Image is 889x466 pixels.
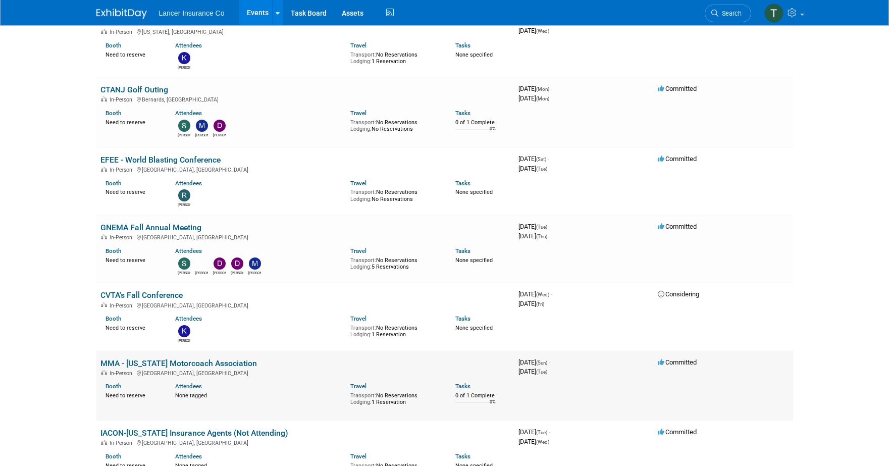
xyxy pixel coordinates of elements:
[175,453,202,460] a: Attendees
[455,51,493,58] span: None specified
[106,383,121,390] a: Booth
[518,155,549,163] span: [DATE]
[196,257,208,270] img: Danielle Smith
[110,302,135,309] span: In-Person
[490,399,496,413] td: 0%
[195,270,208,276] div: Danielle Smith
[455,315,470,322] a: Tasks
[490,126,496,140] td: 0%
[213,132,226,138] div: Dennis Kelly
[175,42,202,49] a: Attendees
[658,358,697,366] span: Committed
[518,94,549,102] span: [DATE]
[175,383,202,390] a: Attendees
[100,95,510,103] div: Bernards, [GEOGRAPHIC_DATA]
[455,189,493,195] span: None specified
[455,180,470,187] a: Tasks
[455,110,470,117] a: Tasks
[178,64,190,70] div: kathy egan
[658,223,697,230] span: Committed
[100,369,510,377] div: [GEOGRAPHIC_DATA], [GEOGRAPHIC_DATA]
[350,453,367,460] a: Travel
[549,358,550,366] span: -
[213,270,226,276] div: Dennis Kelly
[350,247,367,254] a: Travel
[101,96,107,101] img: In-Person Event
[106,110,121,117] a: Booth
[100,438,510,446] div: [GEOGRAPHIC_DATA], [GEOGRAPHIC_DATA]
[110,440,135,446] span: In-Person
[178,270,190,276] div: Steven O'Shea
[106,453,121,460] a: Booth
[536,157,546,162] span: (Sat)
[101,29,107,34] img: In-Person Event
[455,392,510,399] div: 0 of 1 Complete
[551,85,552,92] span: -
[455,42,470,49] a: Tasks
[536,96,549,101] span: (Mon)
[518,290,552,298] span: [DATE]
[106,49,161,59] div: Need to reserve
[106,255,161,264] div: Need to reserve
[536,86,549,92] span: (Mon)
[214,257,226,270] img: Dennis Kelly
[658,428,697,436] span: Committed
[455,325,493,331] span: None specified
[350,390,440,406] div: No Reservations 1 Reservation
[100,155,221,165] a: EFEE - World Blasting Conference
[175,247,202,254] a: Attendees
[536,439,549,445] span: (Wed)
[110,234,135,241] span: In-Person
[106,42,121,49] a: Booth
[350,187,440,202] div: No Reservations No Reservations
[518,223,550,230] span: [DATE]
[350,49,440,65] div: No Reservations 1 Reservation
[350,196,372,202] span: Lodging:
[536,224,547,230] span: (Tue)
[548,155,549,163] span: -
[350,323,440,338] div: No Reservations 1 Reservation
[231,270,243,276] div: Dana Turilli
[195,132,208,138] div: Matt Mushorn
[350,51,376,58] span: Transport:
[248,270,261,276] div: Michael Arcario
[106,247,121,254] a: Booth
[350,126,372,132] span: Lodging:
[106,323,161,332] div: Need to reserve
[658,85,697,92] span: Committed
[718,10,742,17] span: Search
[106,117,161,126] div: Need to reserve
[231,257,243,270] img: Dana Turilli
[518,232,547,240] span: [DATE]
[549,428,550,436] span: -
[350,392,376,399] span: Transport:
[175,390,343,399] div: None tagged
[518,368,547,375] span: [DATE]
[350,331,372,338] span: Lodging:
[178,257,190,270] img: Steven O'Shea
[518,300,544,307] span: [DATE]
[536,360,547,366] span: (Sun)
[350,117,440,133] div: No Reservations No Reservations
[455,247,470,254] a: Tasks
[106,187,161,196] div: Need to reserve
[350,264,372,270] span: Lodging:
[350,42,367,49] a: Travel
[249,257,261,270] img: Michael Arcario
[100,301,510,309] div: [GEOGRAPHIC_DATA], [GEOGRAPHIC_DATA]
[106,390,161,399] div: Need to reserve
[178,120,190,132] img: Steven O'Shea
[110,167,135,173] span: In-Person
[178,201,190,208] div: Ralph Burnham
[518,27,549,34] span: [DATE]
[100,165,510,173] div: [GEOGRAPHIC_DATA], [GEOGRAPHIC_DATA]
[658,155,697,163] span: Committed
[350,315,367,322] a: Travel
[350,180,367,187] a: Travel
[101,302,107,307] img: In-Person Event
[350,110,367,117] a: Travel
[106,180,121,187] a: Booth
[100,223,201,232] a: GNEMA Fall Annual Meeting
[159,9,225,17] span: Lancer Insurance Co
[551,290,552,298] span: -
